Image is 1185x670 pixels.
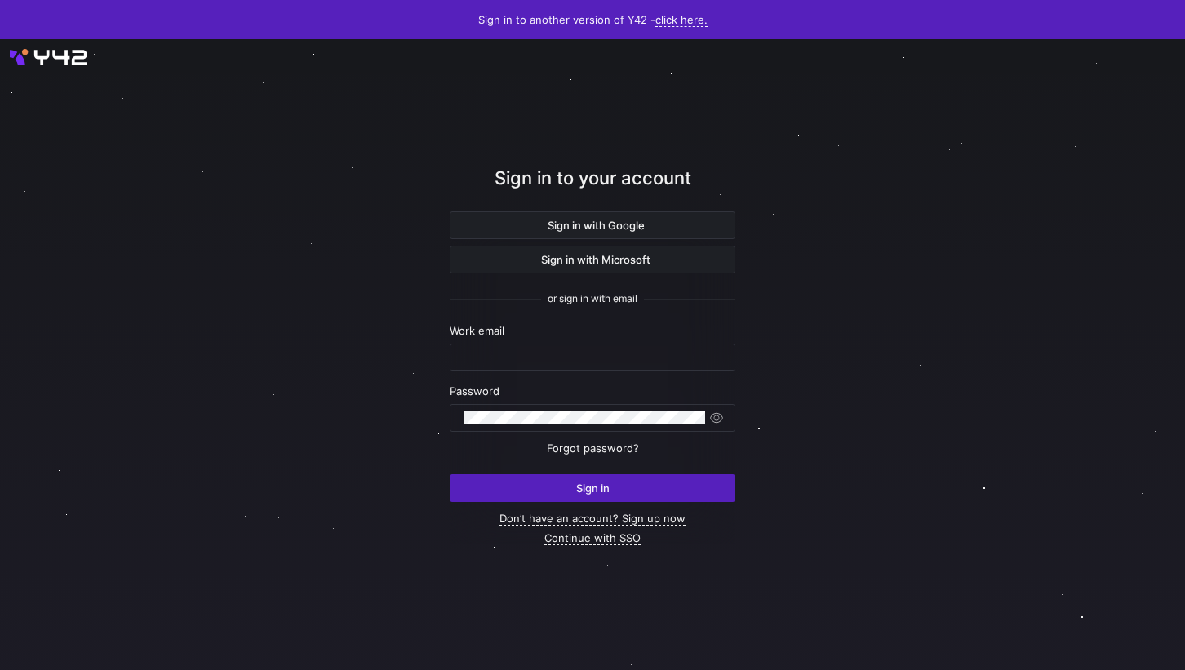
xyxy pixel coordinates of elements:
[450,165,735,211] div: Sign in to your account
[450,384,499,397] span: Password
[655,13,708,27] a: click here.
[535,253,650,266] span: Sign in with Microsoft
[548,293,637,304] span: or sign in with email
[547,441,639,455] a: Forgot password?
[541,219,645,232] span: Sign in with Google
[450,474,735,502] button: Sign in
[450,324,504,337] span: Work email
[576,481,610,495] span: Sign in
[499,512,686,526] a: Don’t have an account? Sign up now
[450,246,735,273] button: Sign in with Microsoft
[544,531,641,545] a: Continue with SSO
[450,211,735,239] button: Sign in with Google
